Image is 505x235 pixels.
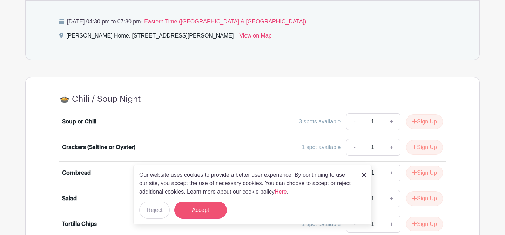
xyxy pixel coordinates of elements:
div: Salad [62,194,77,203]
div: [PERSON_NAME] Home, [STREET_ADDRESS][PERSON_NAME] [66,32,234,43]
button: Sign Up [406,114,443,129]
a: + [383,190,400,207]
p: [DATE] 04:30 pm to 07:30 pm [59,18,446,26]
a: View on Map [239,32,271,43]
img: close_button-5f87c8562297e5c2d7936805f587ecaba9071eb48480494691a3f1689db116b3.svg [362,173,366,177]
button: Sign Up [406,140,443,155]
div: Soup or Chili [62,117,96,126]
div: 1 spot available [302,143,341,152]
a: - [346,164,362,181]
a: - [346,113,362,130]
a: + [383,216,400,233]
div: Cornbread [62,169,91,177]
a: - [346,139,362,156]
button: Accept [174,202,227,219]
button: Sign Up [406,217,443,231]
button: Sign Up [406,166,443,180]
div: 3 spots available [299,117,341,126]
button: Reject [139,202,170,219]
p: Our website uses cookies to provide a better user experience. By continuing to use our site, you ... [139,171,355,196]
h4: 🍲 Chili / Soup Night [59,94,141,104]
div: Crackers (Saltine or Oyster) [62,143,135,152]
a: + [383,113,400,130]
span: - Eastern Time ([GEOGRAPHIC_DATA] & [GEOGRAPHIC_DATA]) [141,19,306,25]
a: Here [275,189,287,195]
button: Sign Up [406,191,443,206]
a: + [383,139,400,156]
a: + [383,164,400,181]
div: Tortilla Chips [62,220,97,228]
